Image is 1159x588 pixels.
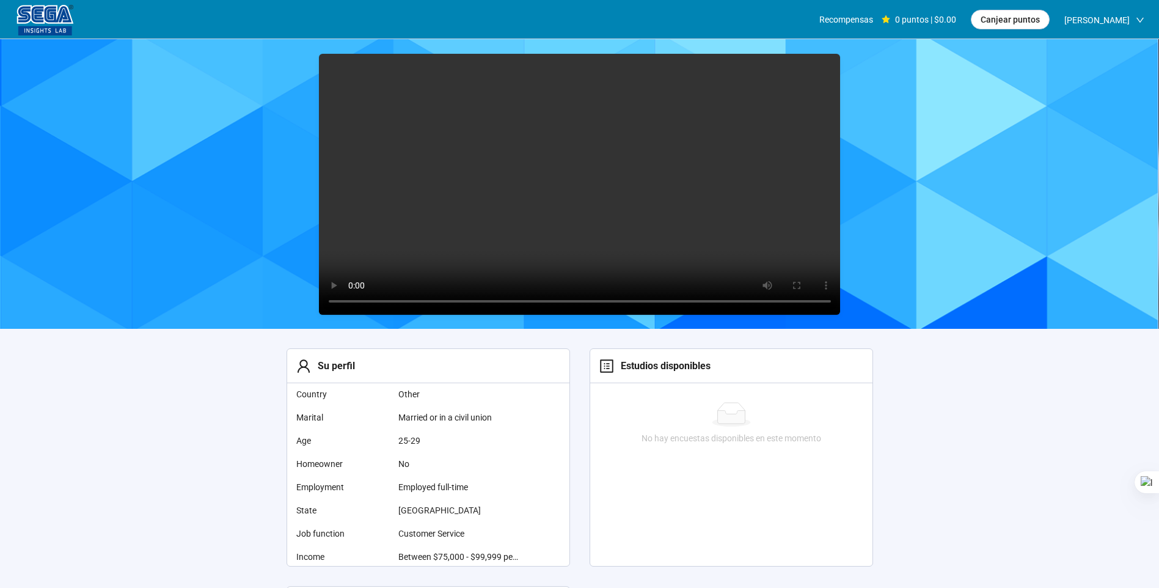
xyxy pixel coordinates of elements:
[296,411,389,424] span: Marital
[882,15,890,24] span: star
[398,434,521,447] span: 25-29
[398,457,521,471] span: No
[296,527,389,540] span: Job function
[599,359,614,373] span: profile
[296,480,389,494] span: Employment
[398,388,521,401] span: Other
[296,434,389,447] span: Age
[311,358,355,373] div: Su perfil
[981,13,1040,26] span: Canjear puntos
[296,457,389,471] span: Homeowner
[398,480,521,494] span: Employed full-time
[296,388,389,401] span: Country
[614,358,711,373] div: Estudios disponibles
[398,411,521,424] span: Married or in a civil union
[296,504,389,517] span: State
[296,359,311,373] span: user
[398,504,521,517] span: [GEOGRAPHIC_DATA]
[398,550,521,564] span: Between $75,000 - $99,999 per year
[398,527,521,540] span: Customer Service
[296,550,389,564] span: Income
[1136,16,1144,24] span: down
[971,10,1050,29] button: Canjear puntos
[595,432,868,445] div: No hay encuestas disponibles en este momento
[1064,1,1130,40] span: [PERSON_NAME]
